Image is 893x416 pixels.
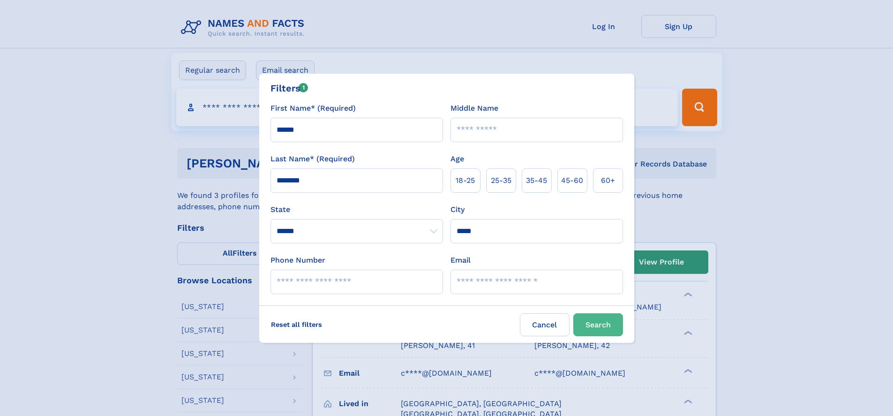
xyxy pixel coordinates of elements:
span: 35‑45 [526,175,547,186]
label: First Name* (Required) [270,103,356,114]
span: 60+ [601,175,615,186]
label: Email [450,255,471,266]
span: 18‑25 [456,175,475,186]
label: Last Name* (Required) [270,153,355,165]
label: Reset all filters [265,313,328,336]
label: Phone Number [270,255,325,266]
label: Age [450,153,464,165]
span: 45‑60 [561,175,583,186]
label: State [270,204,443,215]
label: City [450,204,465,215]
label: Cancel [520,313,570,336]
span: 25‑35 [491,175,511,186]
button: Search [573,313,623,336]
label: Middle Name [450,103,498,114]
div: Filters [270,81,308,95]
